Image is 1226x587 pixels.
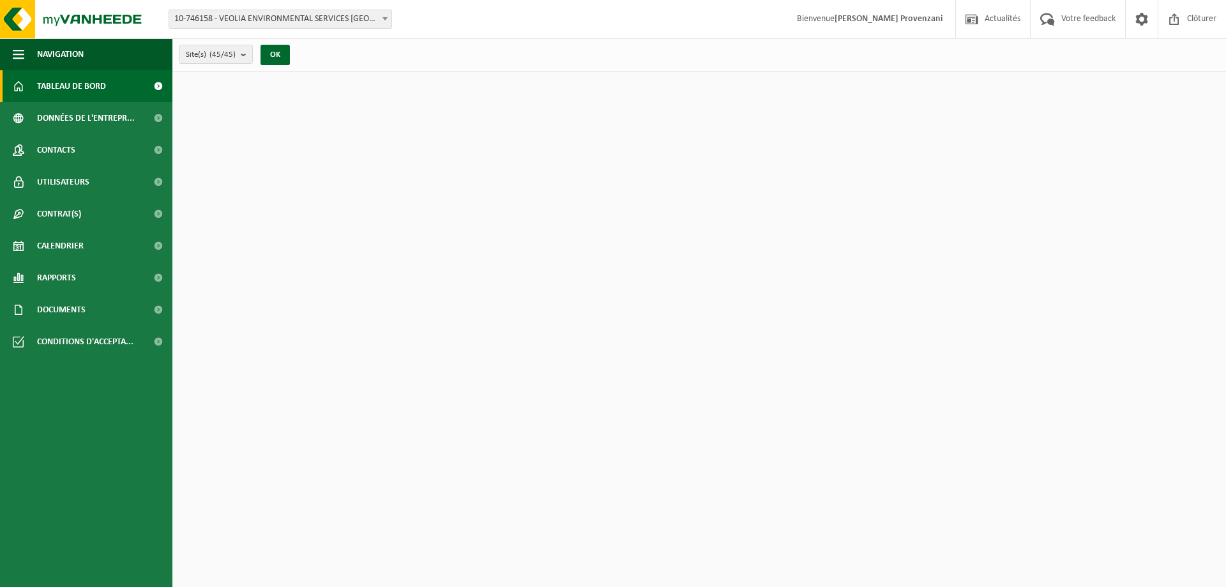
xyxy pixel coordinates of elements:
[37,326,133,358] span: Conditions d'accepta...
[37,134,75,166] span: Contacts
[261,45,290,65] button: OK
[179,45,253,64] button: Site(s)(45/45)
[37,70,106,102] span: Tableau de bord
[169,10,391,28] span: 10-746158 - VEOLIA ENVIRONMENTAL SERVICES WALLONIE - GRÂCE-HOLLOGNE
[37,38,84,70] span: Navigation
[37,198,81,230] span: Contrat(s)
[169,10,392,29] span: 10-746158 - VEOLIA ENVIRONMENTAL SERVICES WALLONIE - GRÂCE-HOLLOGNE
[37,166,89,198] span: Utilisateurs
[835,14,942,24] strong: [PERSON_NAME] Provenzani
[37,294,86,326] span: Documents
[209,50,236,59] count: (45/45)
[37,102,135,134] span: Données de l'entrepr...
[37,262,76,294] span: Rapports
[186,45,236,65] span: Site(s)
[37,230,84,262] span: Calendrier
